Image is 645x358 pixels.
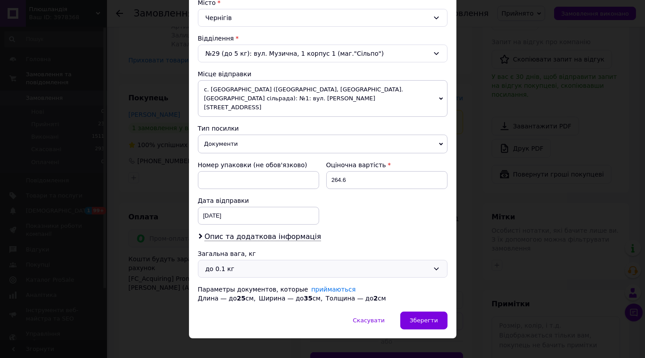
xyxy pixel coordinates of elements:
div: №29 (до 5 кг): вул. Музична, 1 корпус 1 (маг."Сільпо") [198,45,448,62]
span: Документи [198,135,448,153]
a: приймаються [311,286,356,293]
div: Номер упаковки (не обов'язково) [198,160,319,169]
div: Дата відправки [198,196,319,205]
div: Параметры документов, которые Длина — до см, Ширина — до см, Толщина — до см [198,285,448,303]
span: Опис та додаткова інформація [205,232,321,241]
div: Відділення [198,34,448,43]
span: Тип посилки [198,125,239,132]
div: до 0.1 кг [205,264,429,274]
span: Зберегти [410,317,438,324]
div: Оціночна вартість [326,160,448,169]
span: Місце відправки [198,70,252,78]
span: 2 [374,295,378,302]
div: Чернігів [198,9,448,27]
span: с. [GEOGRAPHIC_DATA] ([GEOGRAPHIC_DATA], [GEOGRAPHIC_DATA]. [GEOGRAPHIC_DATA] сільрада): №1: вул.... [198,80,448,117]
div: Загальна вага, кг [198,249,448,258]
span: Скасувати [353,317,385,324]
span: 35 [304,295,312,302]
span: 25 [237,295,245,302]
